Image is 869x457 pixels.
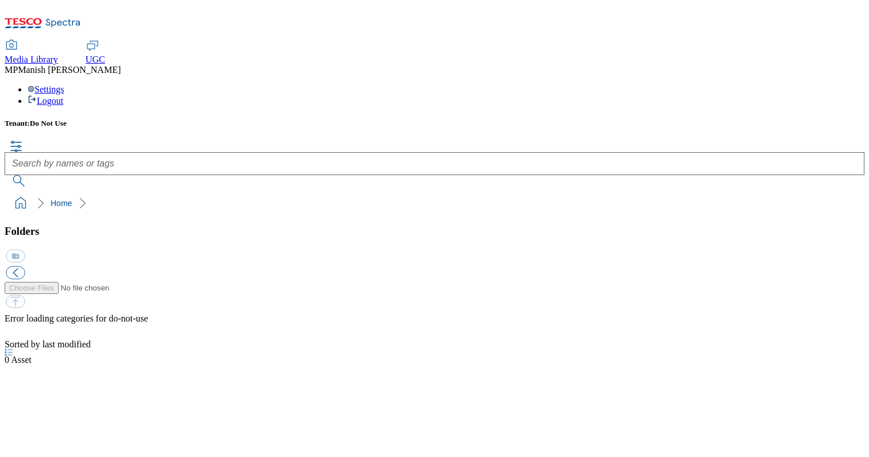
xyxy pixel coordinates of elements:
a: Settings [28,84,64,94]
a: Logout [28,96,63,106]
h5: Tenant: [5,119,864,128]
span: Sorted by last modified [5,339,91,349]
a: Home [51,199,72,208]
h3: Folders [5,225,864,238]
input: Search by names or tags [5,152,864,175]
nav: breadcrumb [5,192,864,214]
span: UGC [86,55,105,64]
a: UGC [86,41,105,65]
span: Media Library [5,55,58,64]
span: Error loading categories for do-not-use [5,313,148,323]
span: Manish [PERSON_NAME] [18,65,121,75]
span: MP [5,65,18,75]
span: Do Not Use [30,119,67,127]
a: home [11,194,30,212]
span: Asset [5,355,32,365]
a: Media Library [5,41,58,65]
